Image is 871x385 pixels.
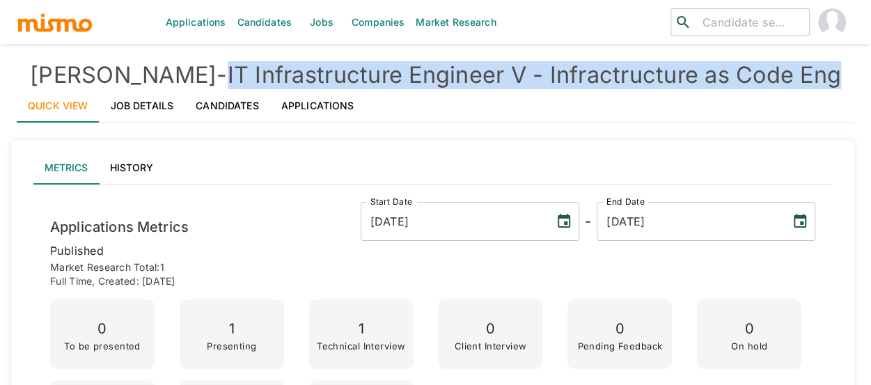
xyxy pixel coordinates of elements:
button: History [99,151,164,184]
p: Full time , Created: [DATE] [50,274,815,288]
p: 0 [454,317,526,341]
label: Start Date [370,196,412,207]
a: Job Details [100,89,185,123]
input: MM/DD/YYYY [597,202,780,241]
img: Maia Reyes [818,8,846,36]
h6: - [585,210,591,233]
input: Candidate search [697,13,803,32]
p: To be presented [64,341,141,351]
button: Choose date, selected date is Sep 8, 2025 [550,207,578,235]
p: Pending Feedback [577,341,662,351]
p: Technical Interview [317,341,405,351]
button: Metrics [33,151,99,184]
a: Quick View [17,89,100,123]
h6: Applications Metrics [50,216,189,238]
p: 0 [577,317,662,341]
a: Applications [270,89,366,123]
p: Presenting [207,341,256,351]
button: Choose date, selected date is Oct 2, 2025 [786,207,814,235]
p: 1 [207,317,256,341]
p: 1 [317,317,405,341]
p: 0 [731,317,767,341]
div: lab API tabs example [33,151,832,184]
p: published [50,241,815,260]
h4: [PERSON_NAME] - IT Infrastructure Engineer V - Infractructure as Code Eng [17,61,854,89]
label: End Date [606,196,644,207]
p: 0 [64,317,141,341]
a: Candidates [185,89,270,123]
p: Client Interview [454,341,526,351]
input: MM/DD/YYYY [361,202,544,241]
img: logo [17,12,93,33]
p: Market Research Total: 1 [50,260,815,274]
p: On hold [731,341,767,351]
